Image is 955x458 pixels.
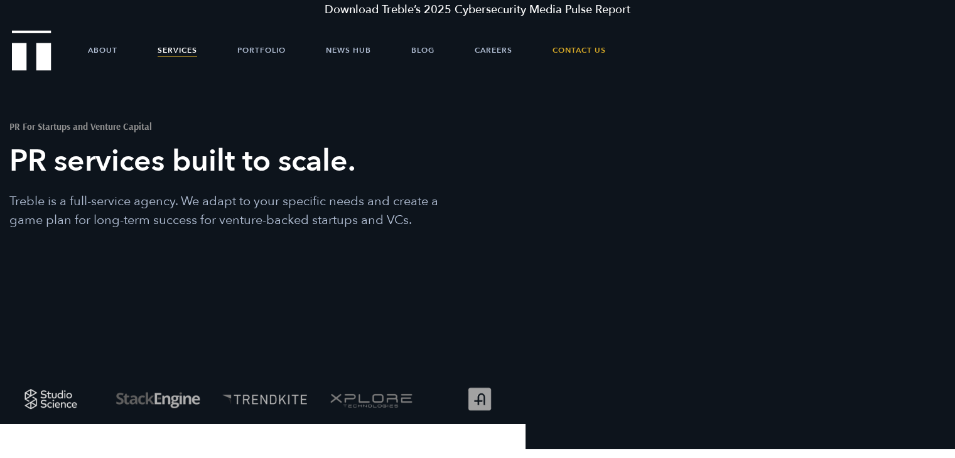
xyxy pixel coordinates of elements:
[237,31,286,69] a: Portfolio
[475,31,512,69] a: Careers
[411,31,434,69] a: Blog
[428,374,528,424] img: Addvocate logo
[553,31,606,69] a: Contact Us
[9,142,456,181] h1: PR services built to scale.
[326,31,371,69] a: News Hub
[107,374,208,424] img: StackEngine logo
[88,31,117,69] a: About
[13,31,50,70] a: Treble Homepage
[1,374,101,424] img: Studio Science logo
[214,374,315,424] img: TrendKite logo
[158,31,197,69] a: Services
[321,374,421,424] img: XPlore logo
[9,192,456,230] p: Treble is a full-service agency. We adapt to your specific needs and create a game plan for long-...
[12,30,51,70] img: Treble logo
[9,122,456,131] h2: PR For Startups and Venture Capital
